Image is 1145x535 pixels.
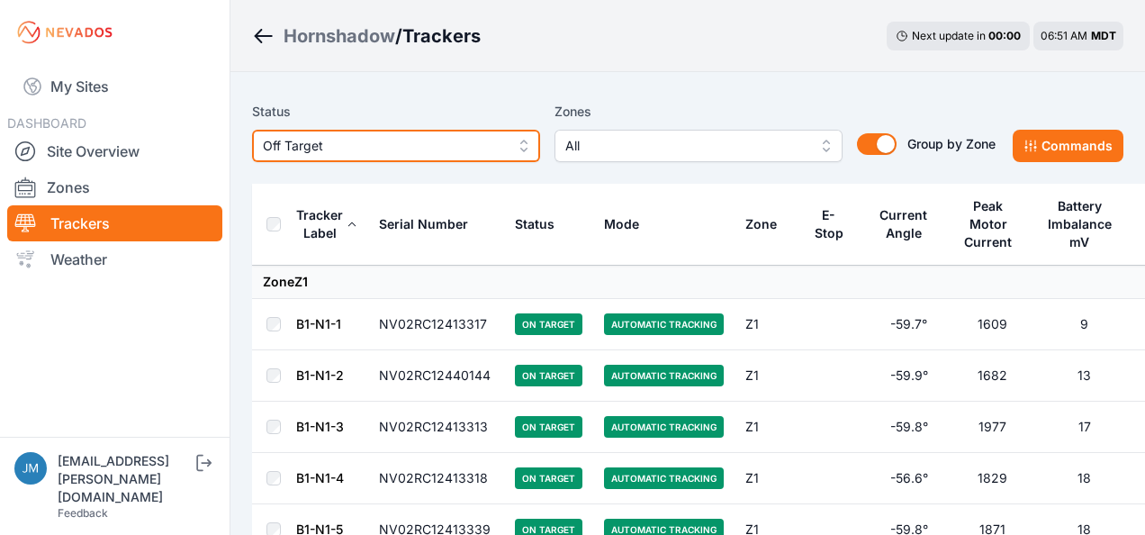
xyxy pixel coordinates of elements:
[7,205,222,241] a: Trackers
[296,206,343,242] div: Tracker Label
[1034,350,1134,402] td: 13
[878,206,930,242] div: Current Angle
[296,316,341,331] a: B1-N1-1
[867,453,951,504] td: -56.6°
[951,453,1034,504] td: 1829
[1034,453,1134,504] td: 18
[515,365,582,386] span: On Target
[368,402,504,453] td: NV02RC12413313
[296,194,357,255] button: Tracker Label
[813,194,856,255] button: E-Stop
[1091,29,1116,42] span: MDT
[604,416,724,438] span: Automatic Tracking
[368,299,504,350] td: NV02RC12413317
[515,313,582,335] span: On Target
[379,215,468,233] div: Serial Number
[7,133,222,169] a: Site Overview
[554,101,843,122] label: Zones
[395,23,402,49] span: /
[907,136,996,151] span: Group by Zone
[961,197,1015,251] div: Peak Motor Current
[604,203,654,246] button: Mode
[296,470,344,485] a: B1-N1-4
[745,215,777,233] div: Zone
[988,29,1021,43] div: 00 : 00
[515,203,569,246] button: Status
[263,135,504,157] span: Off Target
[7,115,86,131] span: DASHBOARD
[565,135,807,157] span: All
[252,101,540,122] label: Status
[951,299,1034,350] td: 1609
[7,169,222,205] a: Zones
[961,185,1023,264] button: Peak Motor Current
[1045,185,1123,264] button: Battery Imbalance mV
[368,453,504,504] td: NV02RC12413318
[14,18,115,47] img: Nevados
[735,402,802,453] td: Z1
[402,23,481,49] h3: Trackers
[604,467,724,489] span: Automatic Tracking
[604,313,724,335] span: Automatic Tracking
[813,206,844,242] div: E-Stop
[912,29,986,42] span: Next update in
[735,299,802,350] td: Z1
[252,13,481,59] nav: Breadcrumb
[296,367,344,383] a: B1-N1-2
[7,65,222,108] a: My Sites
[296,419,344,434] a: B1-N1-3
[58,452,193,506] div: [EMAIL_ADDRESS][PERSON_NAME][DOMAIN_NAME]
[515,416,582,438] span: On Target
[867,299,951,350] td: -59.7°
[878,194,940,255] button: Current Angle
[604,365,724,386] span: Automatic Tracking
[1041,29,1087,42] span: 06:51 AM
[368,350,504,402] td: NV02RC12440144
[1034,299,1134,350] td: 9
[951,402,1034,453] td: 1977
[604,215,639,233] div: Mode
[58,506,108,520] a: Feedback
[1013,130,1123,162] button: Commands
[735,453,802,504] td: Z1
[951,350,1034,402] td: 1682
[14,452,47,485] img: jmjones@sundt.com
[867,350,951,402] td: -59.9°
[554,130,843,162] button: All
[379,203,482,246] button: Serial Number
[1034,402,1134,453] td: 17
[735,350,802,402] td: Z1
[1045,197,1114,251] div: Battery Imbalance mV
[515,467,582,489] span: On Target
[284,23,395,49] a: Hornshadow
[867,402,951,453] td: -59.8°
[745,203,791,246] button: Zone
[252,130,540,162] button: Off Target
[515,215,554,233] div: Status
[7,241,222,277] a: Weather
